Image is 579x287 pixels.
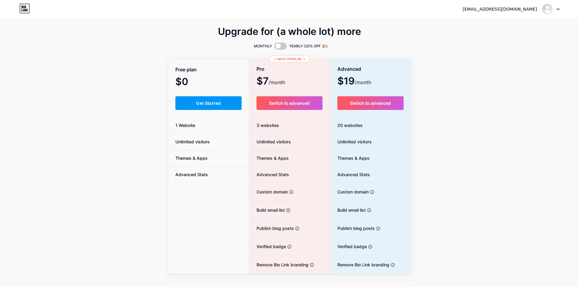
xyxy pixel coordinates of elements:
[337,64,361,74] span: Advanced
[218,28,361,35] span: Upgrade for (a whole lot) more
[257,77,285,86] span: $7
[463,6,537,12] div: [EMAIL_ADDRESS][DOMAIN_NAME]
[337,77,371,86] span: $19
[249,171,289,178] span: Advanced Stats
[330,138,372,145] span: Unlimited visitors
[330,155,370,161] span: Themes & Apps
[337,96,404,110] button: Switch to advanced
[175,78,205,87] span: $0
[168,171,215,178] span: Advanced Stats
[168,122,202,128] span: 1 Website
[257,96,322,110] button: Switch to advanced
[257,64,264,74] span: Pro
[249,138,291,145] span: Unlimited visitors
[350,101,391,106] span: Switch to advanced
[196,101,221,106] span: Get Started
[330,171,370,178] span: Advanced Stats
[249,225,294,231] span: Publish blog posts
[330,117,411,134] div: 20 websites
[249,117,330,134] div: 3 websites
[330,225,375,231] span: Publish blog posts
[269,79,285,86] span: /month
[289,43,328,49] span: YEARLY (20% OFF 🎉)
[542,3,553,15] img: greenlawncareinc
[269,55,310,63] div: ✨ Most popular ✨
[175,64,197,75] span: Free plan
[269,101,310,106] span: Switch to advanced
[249,155,289,161] span: Themes & Apps
[168,155,215,161] span: Themes & Apps
[175,96,242,110] button: Get Started
[330,189,369,195] span: Custom domain
[249,207,285,213] span: Build email list
[249,189,288,195] span: Custom domain
[254,43,272,49] span: MONTHLY
[168,138,217,145] span: Unlimited visitors
[355,79,371,86] span: /month
[249,243,286,250] span: Verified badge
[330,261,389,268] span: Remove Bio Link branding
[330,243,367,250] span: Verified badge
[330,207,366,213] span: Build email list
[249,261,308,268] span: Remove Bio Link branding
